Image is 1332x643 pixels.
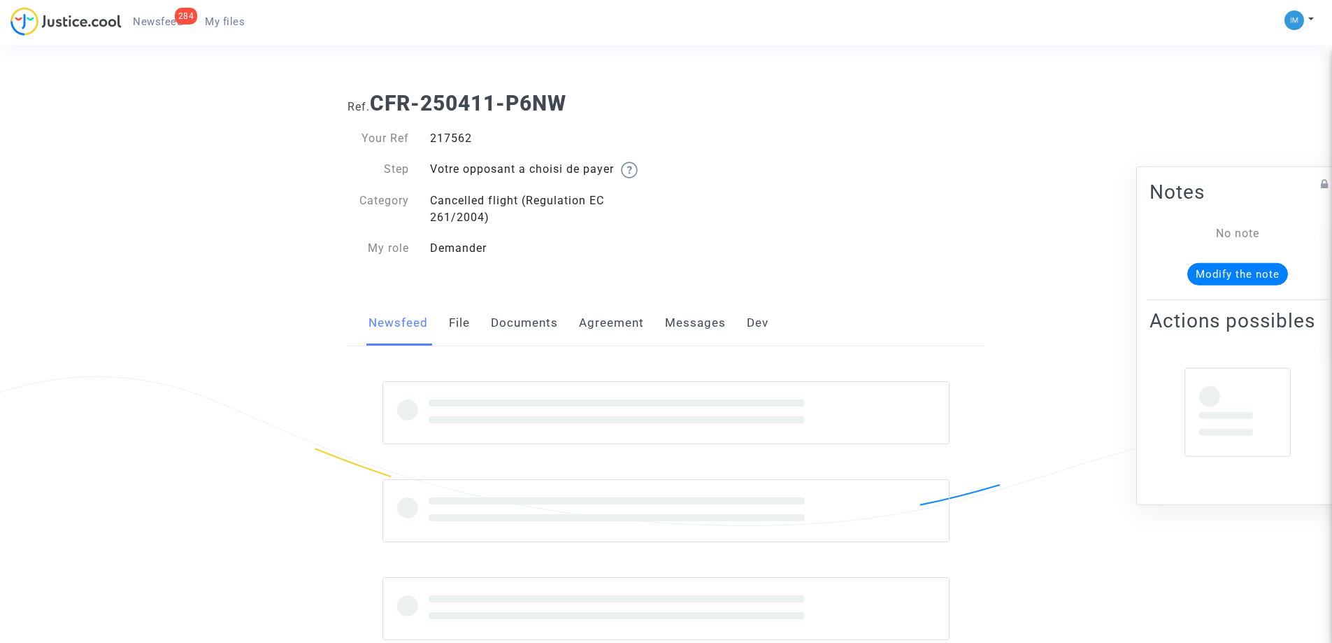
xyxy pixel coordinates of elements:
[370,91,566,115] b: CFR-250411-P6NW
[337,161,420,178] div: Step
[420,192,666,226] div: Cancelled flight (Regulation EC 261/2004)
[1150,308,1326,332] h2: Actions possibles
[1284,10,1304,30] img: a105443982b9e25553e3eed4c9f672e7
[1170,225,1305,241] div: No note
[579,300,644,346] a: Agreement
[122,11,194,32] a: 284Newsfeed
[420,240,666,257] div: Demander
[665,300,726,346] a: Messages
[133,15,182,28] span: Newsfeed
[621,162,638,178] img: help.svg
[337,240,420,257] div: My role
[205,15,245,28] span: My files
[747,300,768,346] a: Dev
[420,130,666,147] div: 217562
[1187,262,1288,285] button: Modify the note
[491,300,558,346] a: Documents
[449,300,470,346] a: File
[420,161,666,178] div: Votre opposant a choisi de payer
[194,11,256,32] a: My files
[1150,179,1326,204] h2: Notes
[368,300,428,346] a: Newsfeed
[337,192,420,226] div: Category
[337,130,420,147] div: Your Ref
[348,100,370,113] span: Ref.
[10,7,122,36] img: jc-logo.svg
[175,8,198,24] div: 284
